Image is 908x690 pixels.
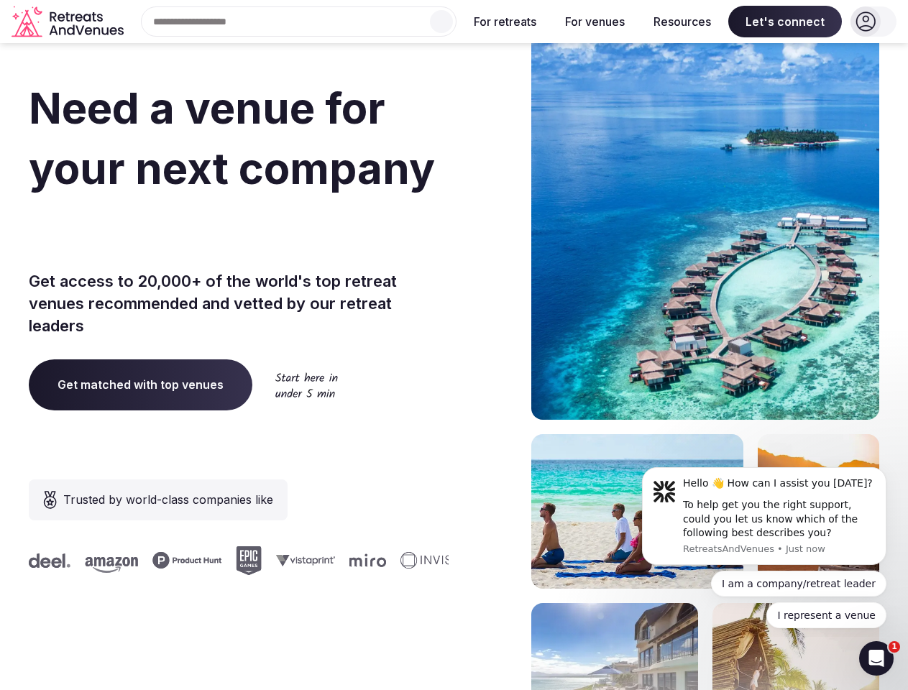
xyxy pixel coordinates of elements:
span: Let's connect [728,6,842,37]
svg: Epic Games company logo [235,546,261,575]
span: 1 [889,641,900,653]
img: Start here in under 5 min [275,372,338,397]
iframe: Intercom notifications message [620,454,908,637]
span: Trusted by world-class companies like [63,491,273,508]
a: Get matched with top venues [29,359,252,410]
iframe: Intercom live chat [859,641,894,676]
svg: Deel company logo [28,553,70,568]
svg: Miro company logo [349,553,385,567]
button: Resources [642,6,723,37]
a: Visit the homepage [12,6,127,38]
button: For venues [554,6,636,37]
img: woman sitting in back of truck with camels [758,434,879,589]
svg: Retreats and Venues company logo [12,6,127,38]
button: For retreats [462,6,548,37]
svg: Vistaprint company logo [275,554,334,566]
img: yoga on tropical beach [531,434,743,589]
svg: Invisible company logo [400,552,479,569]
p: Get access to 20,000+ of the world's top retreat venues recommended and vetted by our retreat lea... [29,270,449,336]
span: Need a venue for your next company [29,82,435,194]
